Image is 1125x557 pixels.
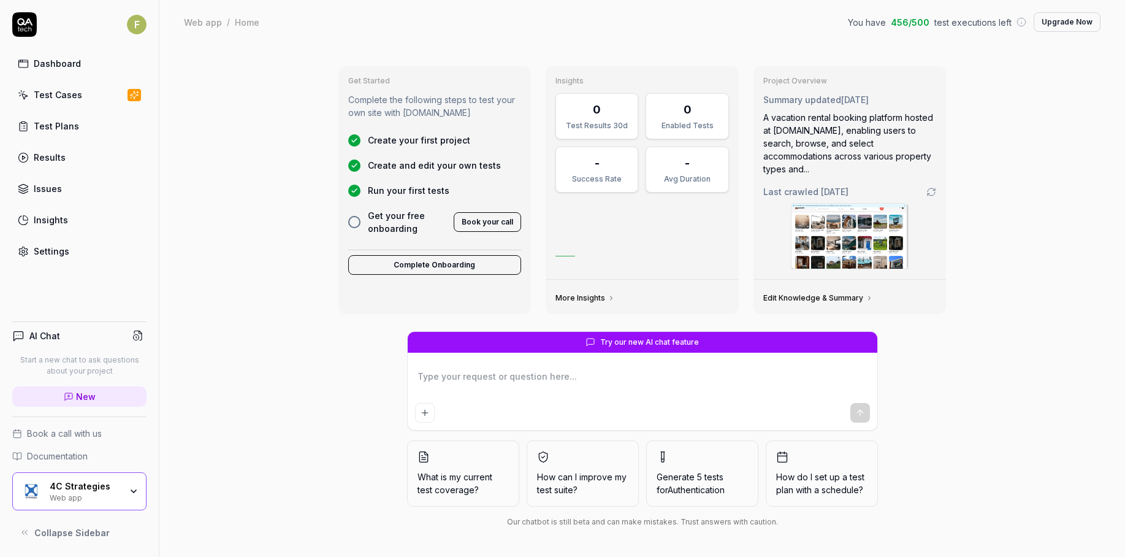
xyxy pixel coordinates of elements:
button: Book your call [454,212,521,232]
button: How do I set up a test plan with a schedule? [766,440,878,507]
span: How do I set up a test plan with a schedule? [776,471,868,496]
a: Book your call [454,215,521,227]
div: Test Plans [34,120,79,133]
button: Add attachment [415,403,435,423]
a: Dashboard [12,52,147,75]
a: Documentation [12,450,147,463]
div: Success Rate [563,174,630,185]
div: Avg Duration [654,174,720,185]
span: Get your free onboarding [368,209,447,235]
a: Go to crawling settings [926,187,936,197]
button: 4C Strategies Logo4C StrategiesWeb app [12,472,147,510]
span: Summary updated [763,94,841,105]
p: Complete the following steps to test your own site with [DOMAIN_NAME] [348,93,522,119]
div: 4C Strategies [50,481,121,492]
span: F [127,15,147,34]
time: [DATE] [821,186,849,197]
img: 4C Strategies Logo [20,480,42,502]
span: Try our new AI chat feature [600,337,699,348]
a: Test Cases [12,83,147,107]
button: What is my current test coverage? [407,440,519,507]
a: Insights [12,208,147,232]
div: Home [235,16,259,28]
span: You have [848,16,886,29]
a: More Insights [555,293,615,303]
div: Dashboard [34,57,81,70]
button: Complete Onboarding [348,255,522,275]
a: Test Plans [12,114,147,138]
div: Test Results 30d [563,120,630,131]
a: Issues [12,177,147,201]
div: Settings [34,245,69,258]
span: New [76,390,96,403]
h3: Insights [555,76,729,86]
div: 0 [593,101,601,118]
div: Web app [184,16,222,28]
button: How can I improve my test suite? [527,440,639,507]
span: 456 / 500 [891,16,929,29]
img: Screenshot [791,204,908,269]
span: Collapse Sidebar [34,526,110,539]
div: Insights [34,213,68,226]
a: Results [12,145,147,169]
span: Create and edit your own tests [368,159,501,172]
span: How can I improve my test suite? [537,471,628,496]
h3: Get Started [348,76,522,86]
div: A vacation rental booking platform hosted at [DOMAIN_NAME], enabling users to search, browse, and... [763,111,937,175]
button: Generate 5 tests forAuthentication [646,440,758,507]
button: F [127,12,147,37]
div: - [595,155,600,171]
div: Issues [34,182,62,195]
time: [DATE] [841,94,869,105]
div: - [685,155,690,171]
a: New [12,386,147,407]
div: Results [34,151,66,164]
div: Our chatbot is still beta and can make mistakes. Trust answers with caution. [407,517,878,528]
span: Generate 5 tests for Authentication [657,472,725,495]
span: test executions left [934,16,1012,29]
div: 0 [684,101,692,118]
h3: Project Overview [763,76,937,86]
button: Upgrade Now [1034,12,1100,32]
span: Last crawled [763,185,849,198]
div: Web app [50,492,121,502]
a: Settings [12,239,147,263]
span: What is my current test coverage? [418,471,509,496]
span: Documentation [27,450,88,463]
div: Enabled Tests [654,120,720,131]
div: / [227,16,230,28]
a: Edit Knowledge & Summary [763,293,873,303]
a: Book a call with us [12,427,147,440]
div: Test Cases [34,88,82,101]
span: Create your first project [368,134,470,147]
h4: AI Chat [29,329,60,342]
span: Run your first tests [368,184,449,197]
button: Collapse Sidebar [12,520,147,545]
p: Start a new chat to ask questions about your project [12,355,147,377]
span: Book a call with us [27,427,102,440]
